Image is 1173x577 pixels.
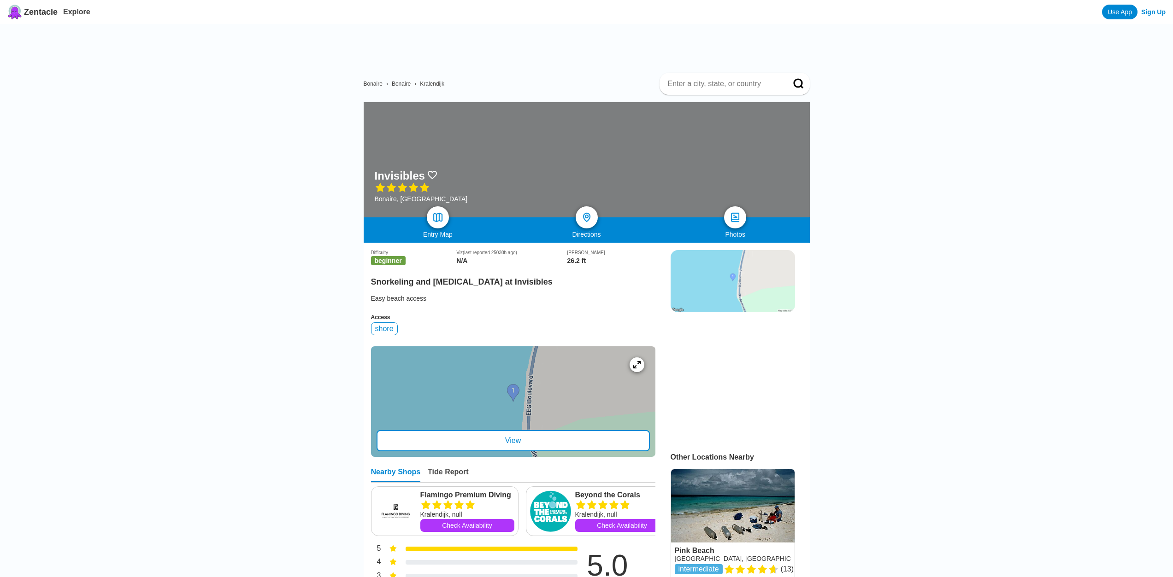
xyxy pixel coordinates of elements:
div: View [377,430,650,451]
div: Directions [512,231,661,238]
div: Bonaire, [GEOGRAPHIC_DATA] [375,195,468,203]
a: Explore [63,8,90,16]
div: Access [371,314,655,321]
img: photos [730,212,741,223]
div: 26.2 ft [567,257,655,264]
img: Beyond the Corals [530,490,572,532]
a: Bonaire [392,81,411,87]
img: directions [581,212,592,223]
div: Photos [661,231,810,238]
a: Check Availability [420,519,514,532]
div: N/A [456,257,567,264]
a: Zentacle logoZentacle [7,5,58,19]
img: staticmap [671,250,795,312]
div: shore [371,322,398,335]
div: Nearby Shops [371,468,421,482]
img: map [432,212,443,223]
div: Other Locations Nearby [671,453,810,461]
input: Enter a city, state, or country [667,79,780,88]
a: Bonaire [364,81,383,87]
div: Entry Map [364,231,513,238]
img: Zentacle logo [7,5,22,19]
a: photos [724,206,746,228]
a: Beyond the Corals [575,490,669,500]
div: Difficulty [371,250,457,255]
h2: Snorkeling and [MEDICAL_DATA] at Invisibles [371,272,655,287]
a: Flamingo Premium Diving [420,490,514,500]
div: Kralendijk, null [420,510,514,519]
a: [GEOGRAPHIC_DATA], [GEOGRAPHIC_DATA] [675,555,813,562]
div: 4 [371,557,381,569]
img: Flamingo Premium Diving [375,490,417,532]
div: Easy beach access [371,294,655,303]
a: Use App [1102,5,1138,19]
div: [PERSON_NAME] [567,250,655,255]
span: › [386,81,388,87]
span: › [414,81,416,87]
a: Sign Up [1141,8,1166,16]
a: Check Availability [575,519,669,532]
h1: Invisibles [375,169,425,182]
a: entry mapView [371,346,655,457]
a: Kralendijk [420,81,444,87]
span: beginner [371,256,406,265]
a: map [427,206,449,228]
span: Zentacle [24,7,58,17]
div: Kralendijk, null [575,510,669,519]
div: Tide Report [428,468,469,482]
div: 5 [371,543,381,555]
div: Viz (last reported 25030h ago) [456,250,567,255]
